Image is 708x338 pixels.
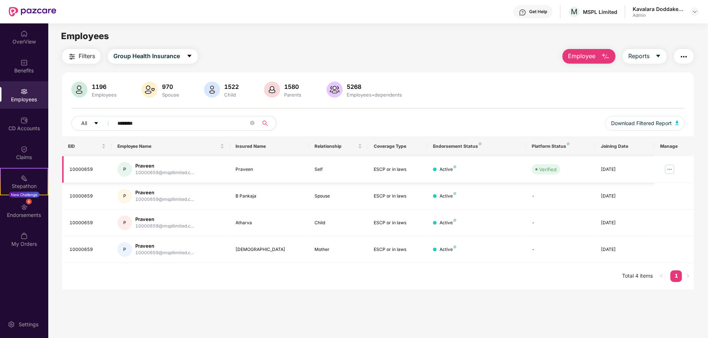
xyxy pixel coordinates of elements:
[112,136,230,156] th: Employee Name
[611,119,672,127] span: Download Filtered Report
[526,210,595,236] td: -
[69,219,106,226] div: 10000659
[433,143,520,149] div: Endorsement Status
[682,270,694,282] button: right
[20,117,28,124] img: svg+xml;base64,PHN2ZyBpZD0iQ0RfQWNjb3VudHMiIGRhdGEtbmFtZT0iQ0QgQWNjb3VudHMiIHhtbG5zPSJodHRwOi8vd3...
[264,82,280,98] img: svg+xml;base64,PHN2ZyB4bWxucz0iaHR0cDovL3d3dy53My5vcmcvMjAwMC9zdmciIHhtbG5zOnhsaW5rPSJodHRwOi8vd3...
[622,270,653,282] li: Total 4 items
[655,53,661,60] span: caret-down
[61,31,109,41] span: Employees
[62,136,112,156] th: EID
[532,143,589,149] div: Platform Status
[374,246,421,253] div: ESCP or in laws
[675,121,679,125] img: svg+xml;base64,PHN2ZyB4bWxucz0iaHR0cDovL3d3dy53My5vcmcvMjAwMC9zdmciIHhtbG5zOnhsaW5rPSJodHRwOi8vd3...
[90,83,118,90] div: 1196
[283,92,303,98] div: Parents
[327,82,343,98] img: svg+xml;base64,PHN2ZyB4bWxucz0iaHR0cDovL3d3dy53My5vcmcvMjAwMC9zdmciIHhtbG5zOnhsaW5rPSJodHRwOi8vd3...
[20,146,28,153] img: svg+xml;base64,PHN2ZyBpZD0iQ2xhaW0iIHhtbG5zPSJodHRwOi8vd3d3LnczLm9yZy8yMDAwL3N2ZyIgd2lkdGg9IjIwIi...
[20,88,28,95] img: svg+xml;base64,PHN2ZyBpZD0iRW1wbG95ZWVzIiB4bWxucz0iaHR0cDovL3d3dy53My5vcmcvMjAwMC9zdmciIHdpZHRoPS...
[117,189,132,203] div: P
[161,83,181,90] div: 970
[315,166,362,173] div: Self
[679,52,688,61] img: svg+xml;base64,PHN2ZyB4bWxucz0iaHR0cDovL3d3dy53My5vcmcvMjAwMC9zdmciIHdpZHRoPSIyNCIgaGVpZ2h0PSIyNC...
[440,219,456,226] div: Active
[368,136,427,156] th: Coverage Type
[1,183,48,190] div: Stepathon
[20,59,28,66] img: svg+xml;base64,PHN2ZyBpZD0iQmVuZWZpdHMiIHhtbG5zPSJodHRwOi8vd3d3LnczLm9yZy8yMDAwL3N2ZyIgd2lkdGg9Ij...
[562,49,615,64] button: Employee
[309,136,368,156] th: Relationship
[250,121,255,125] span: close-circle
[117,143,219,149] span: Employee Name
[453,245,456,248] img: svg+xml;base64,PHN2ZyB4bWxucz0iaHR0cDovL3d3dy53My5vcmcvMjAwMC9zdmciIHdpZHRoPSI4IiBoZWlnaHQ9IjgiIH...
[656,270,667,282] li: Previous Page
[601,246,648,253] div: [DATE]
[601,219,648,226] div: [DATE]
[20,30,28,37] img: svg+xml;base64,PHN2ZyBpZD0iSG9tZSIgeG1sbnM9Imh0dHA6Ly93d3cudzMub3JnLzIwMDAvc3ZnIiB3aWR0aD0iMjAiIG...
[236,166,303,173] div: Praveen
[236,219,303,226] div: Atharva
[283,83,303,90] div: 1580
[519,9,526,16] img: svg+xml;base64,PHN2ZyBpZD0iSGVscC0zMngzMiIgeG1sbnM9Imh0dHA6Ly93d3cudzMub3JnLzIwMDAvc3ZnIiB3aWR0aD...
[315,193,362,200] div: Spouse
[539,166,557,173] div: Verified
[659,274,664,278] span: left
[136,169,194,176] div: 10000659@mspllimited.c...
[230,136,309,156] th: Insured Name
[374,219,421,226] div: ESCP or in laws
[117,242,132,257] div: P
[633,12,684,18] div: Admin
[601,52,610,61] img: svg+xml;base64,PHN2ZyB4bWxucz0iaHR0cDovL3d3dy53My5vcmcvMjAwMC9zdmciIHhtbG5zOnhsaW5rPSJodHRwOi8vd3...
[94,121,99,127] span: caret-down
[670,270,682,282] li: 1
[204,82,220,98] img: svg+xml;base64,PHN2ZyB4bWxucz0iaHR0cDovL3d3dy53My5vcmcvMjAwMC9zdmciIHhtbG5zOnhsaW5rPSJodHRwOi8vd3...
[686,274,690,278] span: right
[68,52,76,61] img: svg+xml;base64,PHN2ZyB4bWxucz0iaHR0cDovL3d3dy53My5vcmcvMjAwMC9zdmciIHdpZHRoPSIyNCIgaGVpZ2h0PSIyNC...
[654,136,694,156] th: Manage
[187,53,192,60] span: caret-down
[440,246,456,253] div: Active
[223,83,241,90] div: 1522
[670,270,682,281] a: 1
[236,193,303,200] div: B Pankaja
[117,162,132,177] div: P
[90,92,118,98] div: Employees
[136,243,194,249] div: Praveen
[526,236,595,263] td: -
[656,270,667,282] button: left
[9,7,56,16] img: New Pazcare Logo
[71,82,87,98] img: svg+xml;base64,PHN2ZyB4bWxucz0iaHR0cDovL3d3dy53My5vcmcvMjAwMC9zdmciIHhtbG5zOnhsaW5rPSJodHRwOi8vd3...
[346,92,404,98] div: Employees+dependents
[440,193,456,200] div: Active
[583,8,617,15] div: MSPL Limited
[664,164,675,175] img: manageButton
[81,119,87,127] span: All
[628,52,649,61] span: Reports
[108,49,198,64] button: Group Health Insurancecaret-down
[346,83,404,90] div: 5268
[117,215,132,230] div: P
[20,174,28,182] img: svg+xml;base64,PHN2ZyB4bWxucz0iaHR0cDovL3d3dy53My5vcmcvMjAwMC9zdmciIHdpZHRoPSIyMSIgaGVpZ2h0PSIyMC...
[26,199,32,204] div: 6
[315,143,357,149] span: Relationship
[601,166,648,173] div: [DATE]
[692,9,698,15] img: svg+xml;base64,PHN2ZyBpZD0iRHJvcGRvd24tMzJ4MzIiIHhtbG5zPSJodHRwOi8vd3d3LnczLm9yZy8yMDAwL3N2ZyIgd2...
[623,49,667,64] button: Reportscaret-down
[136,249,194,256] div: 10000659@mspllimited.c...
[567,142,570,145] img: svg+xml;base64,PHN2ZyB4bWxucz0iaHR0cDovL3d3dy53My5vcmcvMjAwMC9zdmciIHdpZHRoPSI4IiBoZWlnaHQ9IjgiIH...
[136,216,194,223] div: Praveen
[605,116,685,131] button: Download Filtered Report
[601,193,648,200] div: [DATE]
[440,166,456,173] div: Active
[250,120,255,127] span: close-circle
[374,193,421,200] div: ESCP or in laws
[529,9,547,15] div: Get Help
[20,203,28,211] img: svg+xml;base64,PHN2ZyBpZD0iRW5kb3JzZW1lbnRzIiB4bWxucz0iaHR0cDovL3d3dy53My5vcmcvMjAwMC9zdmciIHdpZH...
[258,120,272,126] span: search
[136,162,194,169] div: Praveen
[453,219,456,222] img: svg+xml;base64,PHN2ZyB4bWxucz0iaHR0cDovL3d3dy53My5vcmcvMjAwMC9zdmciIHdpZHRoPSI4IiBoZWlnaHQ9IjgiIH...
[453,165,456,168] img: svg+xml;base64,PHN2ZyB4bWxucz0iaHR0cDovL3d3dy53My5vcmcvMjAwMC9zdmciIHdpZHRoPSI4IiBoZWlnaHQ9IjgiIH...
[223,92,241,98] div: Child
[20,232,28,240] img: svg+xml;base64,PHN2ZyBpZD0iTXlfT3JkZXJzIiBkYXRhLW5hbWU9Ik15IE9yZGVycyIgeG1sbnM9Imh0dHA6Ly93d3cudz...
[8,321,15,328] img: svg+xml;base64,PHN2ZyBpZD0iU2V0dGluZy0yMHgyMCIgeG1sbnM9Imh0dHA6Ly93d3cudzMub3JnLzIwMDAvc3ZnIiB3aW...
